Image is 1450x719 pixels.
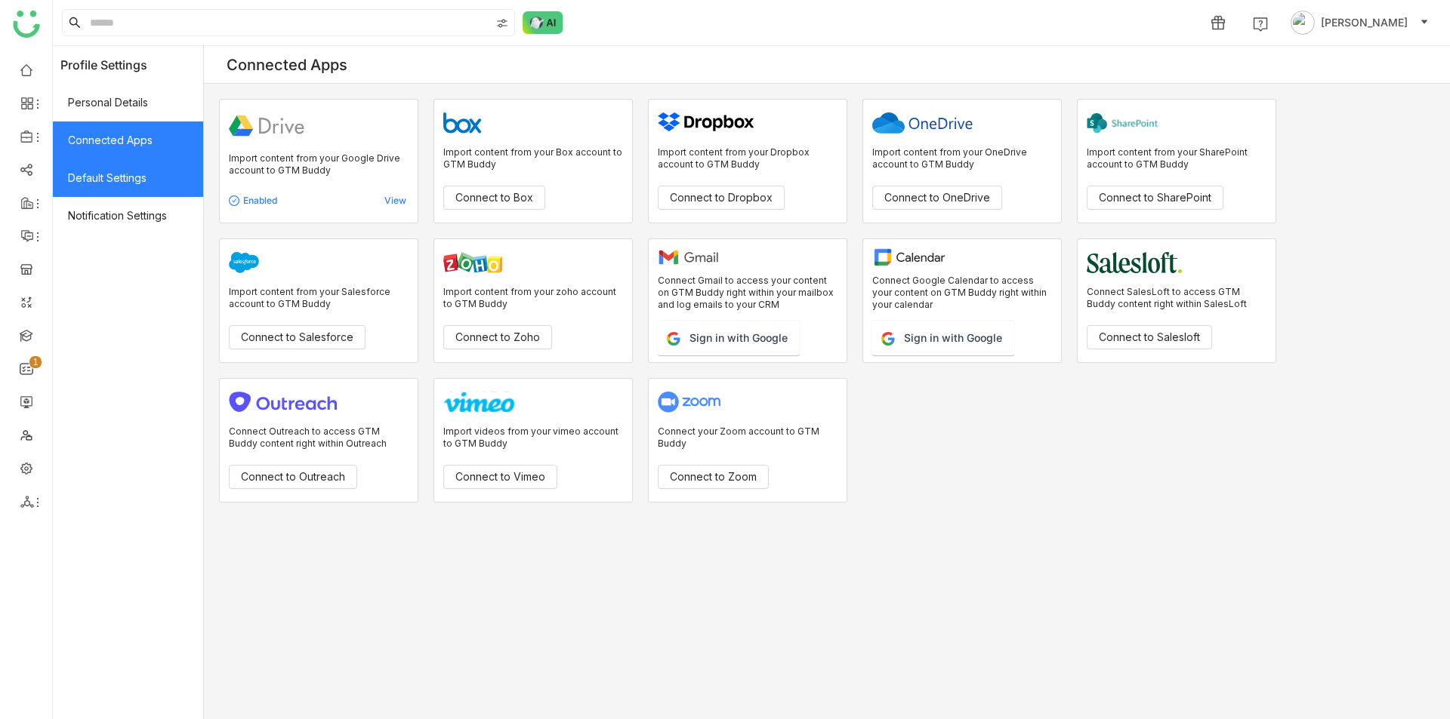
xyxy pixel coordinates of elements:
button: Connect to Outreach [229,465,357,489]
span: Connect to Vimeo [455,469,545,485]
div: View [318,195,407,207]
div: Connected Apps [227,56,347,74]
span: Connect to Salesforce [241,329,353,346]
p: 1 [32,355,39,370]
p: Import content from your Google Drive account to GTM Buddy [229,152,409,177]
button: Connect to Salesforce [229,325,366,349]
span: Notification Settings [53,197,203,235]
p: Connect SalesLoft to access GTM Buddy content right within SalesLoft [1087,286,1266,310]
p: Connect Gmail to access your content on GTM Buddy right within your mailbox and log emails to you... [658,275,838,311]
img: zoom-user.svg [658,392,722,413]
span: Connect to Dropbox [670,189,773,206]
button: Connect to Zoho [443,325,552,349]
img: ask-buddy-normal.svg [523,11,563,34]
button: Connect to Dropbox [658,186,785,210]
img: dropbox.svg [658,112,754,134]
img: zoho.svg [443,252,502,273]
span: Connect to Zoom [670,469,757,485]
span: Default Settings [53,159,203,197]
span: Connect to Box [455,189,533,206]
p: Import videos from your vimeo account to GTM Buddy [443,426,623,450]
img: onedrive.svg [872,112,973,134]
span: Connect to SharePoint [1099,189,1211,206]
img: google-drive.svg [229,115,304,137]
span: Connected Apps [53,121,203,159]
p: Import content from your Box account to GTM Buddy [443,146,623,171]
p: Import content from your zoho account to GTM Buddy [443,286,623,310]
button: Sign in with Google [872,321,1014,355]
button: Connect to SharePoint [1087,186,1223,210]
p: Import content from your OneDrive account to GTM Buddy [872,146,1052,171]
img: sharepoint.svg [1087,112,1158,134]
img: salesloft.svg [1087,252,1182,273]
p: Import content from your SharePoint account to GTM Buddy [1087,146,1266,171]
img: logo [13,11,40,38]
img: help.svg [1253,17,1268,32]
p: Connect Google Calendar to access your content on GTM Buddy right within your calendar [872,275,1052,311]
p: Connect Outreach to access GTM Buddy content right within Outreach [229,426,409,450]
img: outreach.svg [229,392,338,413]
span: Connect to OneDrive [884,189,990,206]
img: gmail.svg [658,247,720,268]
div: Enabled [229,195,318,207]
button: Sign in with Google [658,321,800,355]
button: Connect to Zoom [658,465,769,489]
img: salesforce.svg [229,252,260,273]
img: google-calendar.svg [872,247,948,268]
nz-badge-sup: 1 [29,356,42,368]
button: [PERSON_NAME] [1288,11,1432,35]
p: Import content from your Dropbox account to GTM Buddy [658,146,838,171]
header: Profile Settings [53,46,203,84]
span: [PERSON_NAME] [1321,14,1408,31]
img: box.svg [443,112,481,134]
button: Connect to Salesloft [1087,325,1212,349]
button: Connect to OneDrive [872,186,1002,210]
button: Connect to Box [443,186,545,210]
span: Connect to Salesloft [1099,329,1200,346]
p: Import content from your Salesforce account to GTM Buddy [229,286,409,310]
img: vimeo.svg [443,392,515,413]
span: Personal Details [53,84,203,121]
img: avatar [1291,11,1315,35]
button: Connect to Vimeo [443,465,557,489]
span: Connect to Zoho [455,329,540,346]
span: Connect to Outreach [241,469,345,485]
p: Connect your Zoom account to GTM Buddy [658,426,838,450]
img: search-type.svg [496,17,508,29]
